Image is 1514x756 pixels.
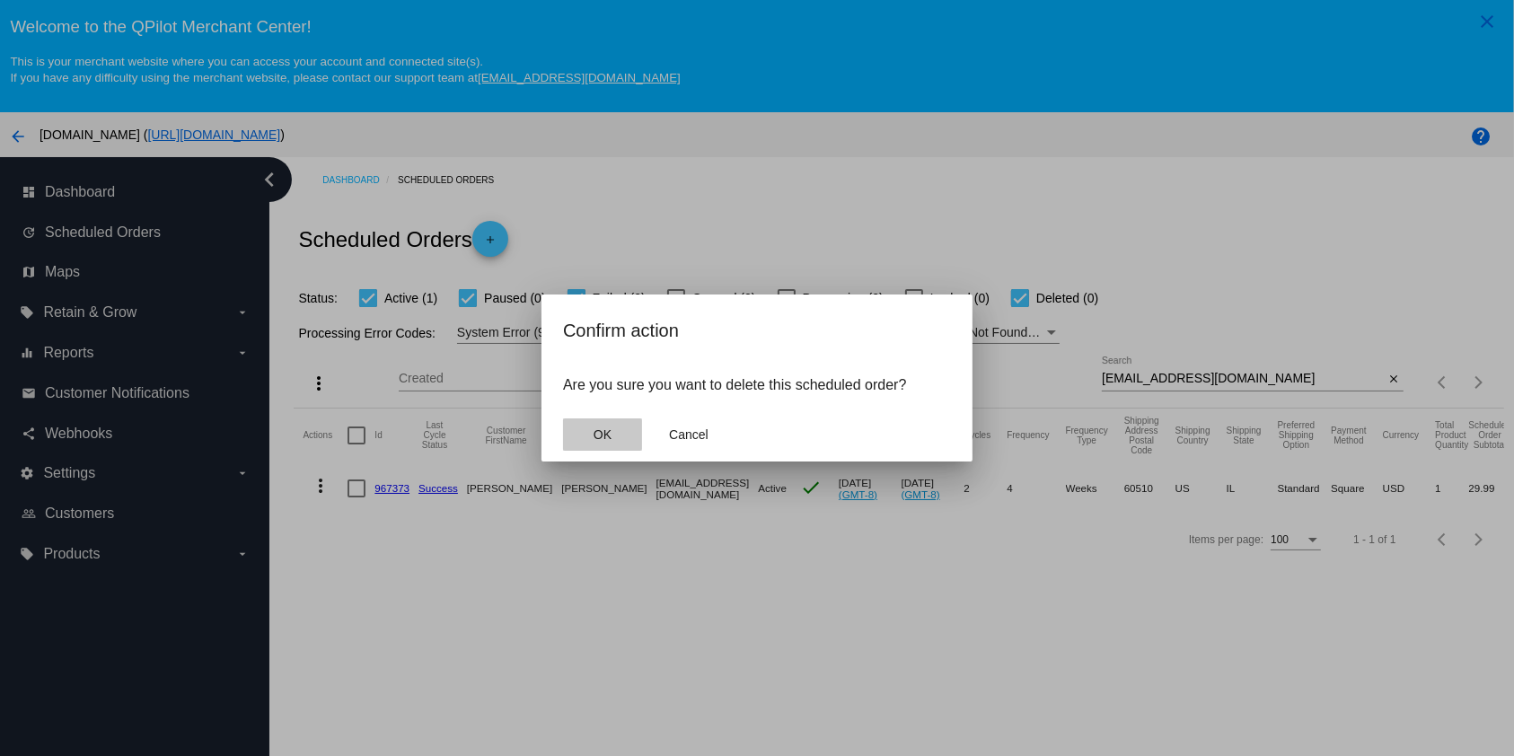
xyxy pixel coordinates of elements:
[669,427,709,442] span: Cancel
[563,316,951,345] h2: Confirm action
[563,377,951,393] p: Are you sure you want to delete this scheduled order?
[649,418,728,451] button: Close dialog
[563,418,642,451] button: Close dialog
[594,427,612,442] span: OK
